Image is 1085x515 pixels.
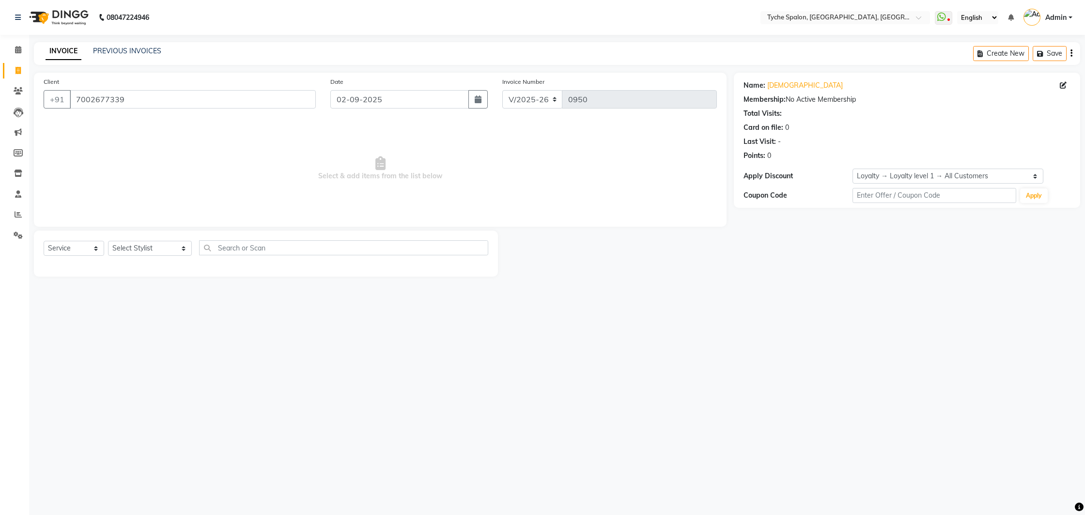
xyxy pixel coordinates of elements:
[744,151,765,161] div: Points:
[852,188,1016,203] input: Enter Offer / Coupon Code
[1023,9,1040,26] img: Admin
[778,137,781,147] div: -
[744,80,765,91] div: Name:
[744,109,782,119] div: Total Visits:
[46,43,81,60] a: INVOICE
[330,78,343,86] label: Date
[744,123,783,133] div: Card on file:
[44,120,717,217] span: Select & add items from the list below
[767,151,771,161] div: 0
[93,47,161,55] a: PREVIOUS INVOICES
[1020,188,1048,203] button: Apply
[44,78,59,86] label: Client
[785,123,789,133] div: 0
[70,90,316,109] input: Search by Name/Mobile/Email/Code
[744,190,852,201] div: Coupon Code
[744,94,1070,105] div: No Active Membership
[1045,13,1067,23] span: Admin
[767,80,843,91] a: [DEMOGRAPHIC_DATA]
[744,94,786,105] div: Membership:
[199,240,489,255] input: Search or Scan
[744,137,776,147] div: Last Visit:
[744,171,852,181] div: Apply Discount
[107,4,149,31] b: 08047224946
[502,78,544,86] label: Invoice Number
[25,4,91,31] img: logo
[44,90,71,109] button: +91
[1033,46,1067,61] button: Save
[973,46,1029,61] button: Create New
